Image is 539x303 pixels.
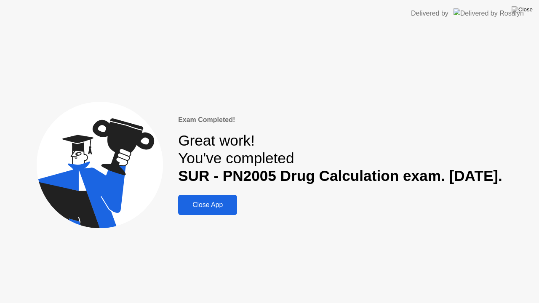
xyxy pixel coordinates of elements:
div: Exam Completed! [178,115,502,125]
div: Great work! You've completed [178,132,502,185]
b: SUR - PN2005 Drug Calculation exam. [DATE]. [178,167,502,184]
button: Close App [178,195,237,215]
img: Delivered by Rosalyn [454,8,524,18]
img: Close [512,6,533,13]
div: Close App [181,201,235,209]
div: Delivered by [411,8,448,19]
